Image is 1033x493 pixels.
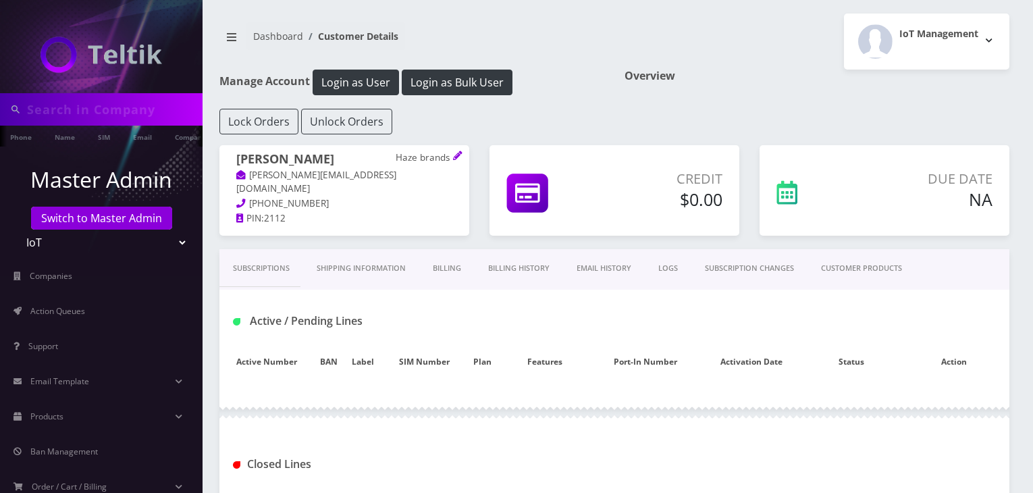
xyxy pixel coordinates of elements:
th: Features [498,342,592,382]
a: PIN: [236,212,264,226]
p: Haze brands [396,152,452,164]
th: Activation Date [699,342,804,382]
h1: Active / Pending Lines [233,315,474,328]
a: SUBSCRIPTION CHANGES [691,249,807,288]
a: Switch to Master Admin [31,207,172,230]
a: [PERSON_NAME][EMAIL_ADDRESS][DOMAIN_NAME] [236,169,396,196]
span: [PHONE_NUMBER] [249,197,329,209]
span: Companies [30,270,72,282]
a: Company [168,126,213,147]
h2: IoT Management [899,28,978,40]
a: Dashboard [253,30,303,43]
a: Email [126,126,159,147]
th: Label [344,342,381,382]
input: Search in Company [27,97,199,122]
a: Login as User [310,74,402,88]
a: Login as Bulk User [402,74,512,88]
th: BAN [314,342,344,382]
img: Closed Lines [233,461,240,469]
span: Products [30,411,63,422]
h1: Overview [625,70,1009,82]
a: CUSTOMER PRODUCTS [807,249,916,288]
img: Active / Pending Lines [233,318,240,326]
span: 2112 [264,212,286,224]
span: Support [28,340,58,352]
button: Login as Bulk User [402,70,512,95]
p: Due Date [855,169,992,189]
a: Subscriptions [219,249,303,288]
h5: NA [855,189,992,209]
li: Customer Details [303,29,398,43]
th: Plan [467,342,498,382]
span: Email Template [30,375,89,387]
th: Status [804,342,899,382]
nav: breadcrumb [219,22,604,61]
button: IoT Management [844,14,1009,70]
h1: [PERSON_NAME] [236,152,452,168]
span: Action Queues [30,305,85,317]
button: Login as User [313,70,399,95]
img: IoT [41,36,162,73]
p: Credit [605,169,722,189]
th: Port-In Number [592,342,699,382]
a: Phone [3,126,38,147]
h1: Manage Account [219,70,604,95]
button: Lock Orders [219,109,298,134]
a: SIM [91,126,117,147]
span: Ban Management [30,446,98,457]
a: LOGS [645,249,691,288]
a: Billing History [475,249,563,288]
a: EMAIL HISTORY [563,249,645,288]
button: Unlock Orders [301,109,392,134]
h5: $0.00 [605,189,722,209]
a: Shipping Information [303,249,419,288]
span: Order / Cart / Billing [32,481,107,492]
th: SIM Number [381,342,467,382]
a: Name [48,126,82,147]
h1: Closed Lines [233,458,474,471]
a: Billing [419,249,475,288]
th: Active Number [219,342,314,382]
th: Action [899,342,1009,382]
